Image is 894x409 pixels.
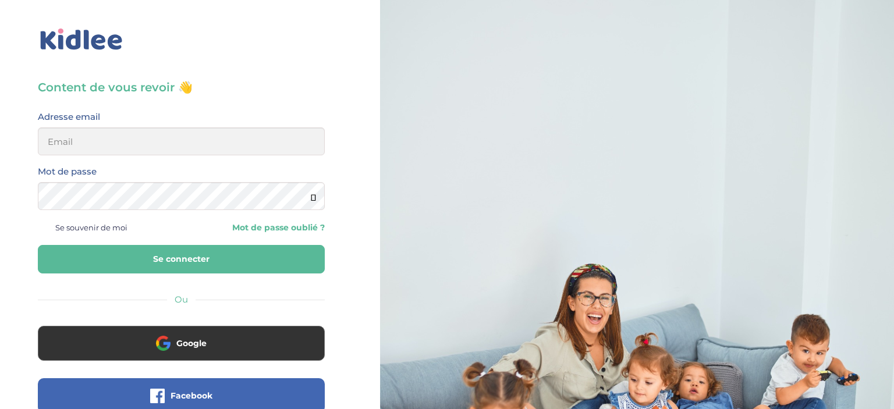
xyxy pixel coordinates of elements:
img: google.png [156,336,171,350]
a: Google [38,346,325,357]
a: Facebook [38,398,325,409]
span: Se souvenir de moi [55,220,127,235]
img: logo_kidlee_bleu [38,26,125,53]
button: Google [38,326,325,361]
label: Adresse email [38,109,100,125]
img: facebook.png [150,389,165,403]
span: Facebook [171,390,212,401]
a: Mot de passe oublié ? [190,222,324,233]
h3: Content de vous revoir 👋 [38,79,325,95]
button: Se connecter [38,245,325,273]
input: Email [38,127,325,155]
label: Mot de passe [38,164,97,179]
span: Ou [175,294,188,305]
span: Google [176,337,207,349]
